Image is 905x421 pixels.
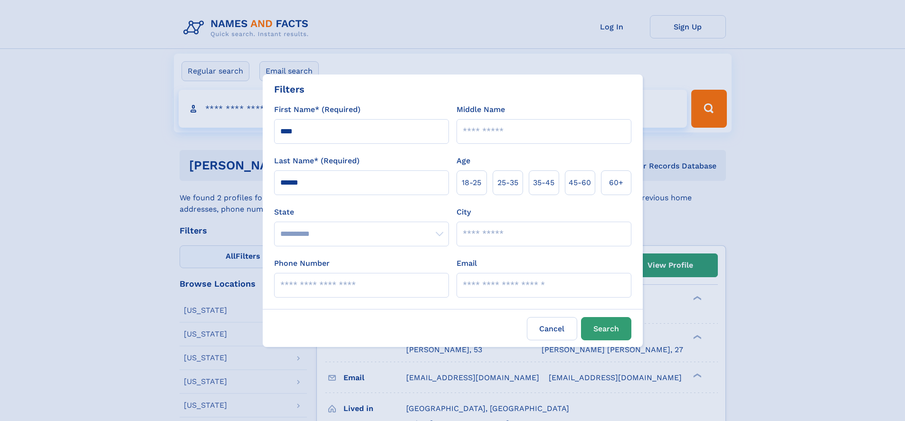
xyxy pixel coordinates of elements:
[457,104,505,115] label: Middle Name
[569,177,591,188] span: 45‑60
[274,155,360,167] label: Last Name* (Required)
[457,155,470,167] label: Age
[533,177,554,188] span: 35‑45
[497,177,518,188] span: 25‑35
[274,206,449,218] label: State
[274,258,330,269] label: Phone Number
[527,317,577,340] label: Cancel
[609,177,623,188] span: 60+
[274,104,361,115] label: First Name* (Required)
[581,317,631,340] button: Search
[457,258,477,269] label: Email
[462,177,481,188] span: 18‑25
[274,82,305,96] div: Filters
[457,206,471,218] label: City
